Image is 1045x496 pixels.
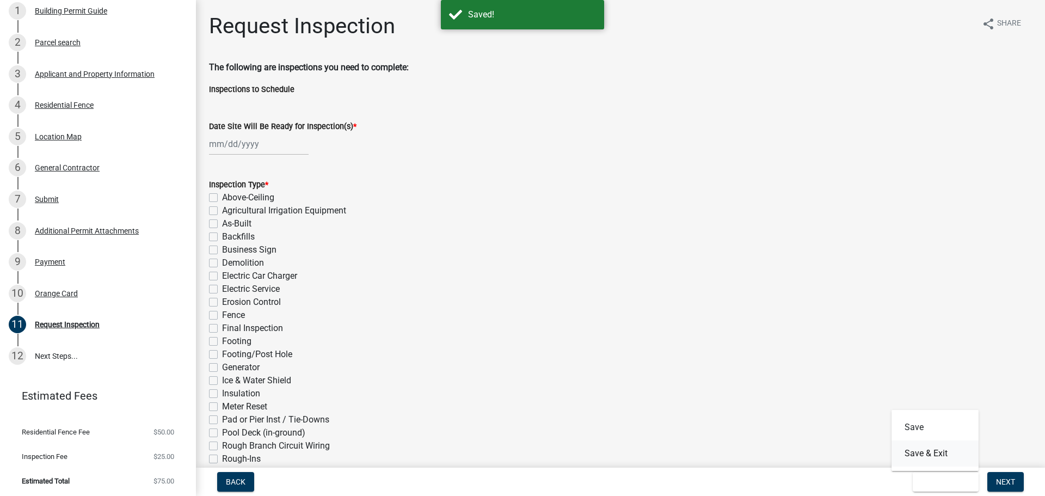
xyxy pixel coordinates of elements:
label: Demolition [222,256,264,270]
div: 11 [9,316,26,333]
h1: Request Inspection [209,13,395,39]
div: 5 [9,128,26,145]
span: Estimated Total [22,477,70,485]
div: 2 [9,34,26,51]
div: Saved! [468,8,596,21]
span: Residential Fence Fee [22,428,90,436]
button: Back [217,472,254,492]
div: Save & Exit [892,410,979,471]
label: Final Inspection [222,322,283,335]
label: Rough Branch Circuit Wiring [222,439,330,452]
div: 3 [9,65,26,83]
div: Orange Card [35,290,78,297]
i: share [982,17,995,30]
label: Rough-Ins [222,452,261,466]
label: Erosion Control [222,296,281,309]
div: Applicant and Property Information [35,70,155,78]
label: Generator [222,361,260,374]
button: Next [987,472,1024,492]
label: Business Sign [222,243,276,256]
label: Fence [222,309,245,322]
button: shareShare [973,13,1030,34]
div: 4 [9,96,26,114]
div: Payment [35,258,65,266]
span: Save & Exit [921,477,963,486]
label: Footing/Post Hole [222,348,292,361]
div: Residential Fence [35,101,94,109]
input: mm/dd/yyyy [209,133,309,155]
label: Agricultural Irrigation Equipment [222,204,346,217]
strong: The following are inspections you need to complete: [209,62,409,72]
button: Save & Exit [892,440,979,467]
label: Pool Deck (in-ground) [222,426,305,439]
label: Above-Ceiling [222,191,274,204]
label: Footing [222,335,251,348]
label: Date Site Will Be Ready for Inspection(s) [209,123,356,131]
label: Electric Car Charger [222,270,297,283]
div: Submit [35,195,59,203]
label: Backfills [222,230,255,243]
span: Next [996,477,1015,486]
a: Estimated Fees [9,385,179,407]
button: Save & Exit [913,472,979,492]
div: 8 [9,222,26,240]
label: Insulation [222,387,260,400]
span: Share [997,17,1021,30]
div: 9 [9,253,26,271]
button: Save [892,414,979,440]
label: Pad or Pier Inst / Tie-Downs [222,413,329,426]
div: Building Permit Guide [35,7,107,15]
label: As-Built [222,217,251,230]
span: $50.00 [153,428,174,436]
div: Parcel search [35,39,81,46]
div: 6 [9,159,26,176]
div: Location Map [35,133,82,140]
div: Additional Permit Attachments [35,227,139,235]
div: 10 [9,285,26,302]
label: Electric Service [222,283,280,296]
div: 12 [9,347,26,365]
span: $75.00 [153,477,174,485]
label: Inspections to Schedule [209,86,294,94]
div: 1 [9,2,26,20]
div: General Contractor [35,164,100,172]
div: Request Inspection [35,321,100,328]
span: $25.00 [153,453,174,460]
label: Inspection Type [209,181,268,189]
label: Meter Reset [222,400,267,413]
div: 7 [9,191,26,208]
span: Back [226,477,245,486]
label: Ice & Water Shield [222,374,291,387]
span: Inspection Fee [22,453,67,460]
